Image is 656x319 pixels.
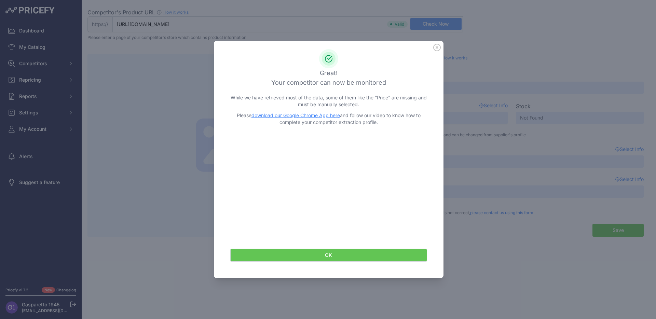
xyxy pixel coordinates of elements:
h3: Great! [230,68,427,78]
h3: Your competitor can now be monitored [230,78,427,87]
p: Please and follow our video to know how to complete your competitor extraction profile. [230,112,427,126]
button: OK [230,249,427,262]
p: While we have retrieved most of the data, some of them like the “Price” are missing and must be m... [230,94,427,108]
a: download our Google Chrome App here [251,112,340,118]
